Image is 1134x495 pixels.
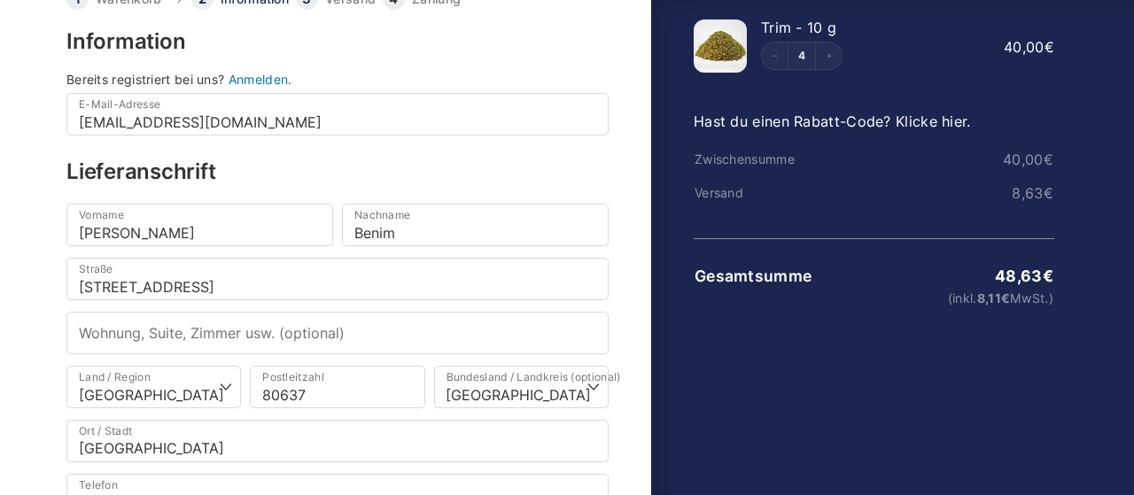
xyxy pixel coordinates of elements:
span: Trim - 10 g [761,19,836,36]
bdi: 40,00 [1003,151,1053,168]
button: Decrement [762,43,788,69]
input: E-Mail-Adresse [66,93,609,135]
th: Gesamtsumme [694,267,814,285]
button: Increment [815,43,842,69]
input: Nachname [342,204,609,246]
span: 8,11 [977,290,1011,306]
input: Postleitzahl [250,366,424,408]
a: Anmelden. [229,72,292,87]
a: Edit [788,50,815,61]
th: Zwischensumme [694,152,814,166]
h3: Lieferanschrift [66,161,609,182]
th: Versand [694,186,814,200]
h3: Information [66,31,609,52]
span: € [1045,38,1054,56]
small: (inkl. MwSt.) [815,292,1053,305]
a: Hast du einen Rabatt-Code? Klicke hier. [694,112,971,130]
span: € [1001,290,1010,306]
bdi: 48,63 [995,267,1053,285]
span: € [1044,184,1053,202]
span: € [1044,151,1053,168]
span: Bereits registriert bei uns? [66,72,224,87]
input: Vorname [66,204,333,246]
input: Wohnung, Suite, Zimmer usw. (optional) [66,312,609,354]
input: Ort / Stadt [66,420,609,462]
span: € [1043,267,1053,285]
bdi: 40,00 [1004,38,1054,56]
bdi: 8,63 [1012,184,1053,202]
input: Straße [66,258,609,300]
